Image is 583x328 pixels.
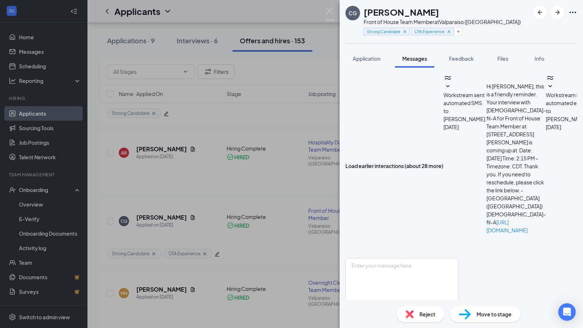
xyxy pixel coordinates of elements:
[536,8,544,17] svg: ArrowLeftNew
[364,18,521,25] div: Front of House Team Member at Valparaiso ([GEOGRAPHIC_DATA])
[535,55,544,62] span: Info
[553,8,562,17] svg: ArrowRight
[454,28,462,35] button: Plus
[546,73,555,82] svg: WorkstreamLogo
[546,82,555,91] svg: SmallChevronDown
[497,55,508,62] span: Files
[443,92,486,122] span: Workstream sent automated SMS to [PERSON_NAME].
[349,9,357,17] div: CG
[568,8,577,17] svg: Ellipses
[443,82,452,91] svg: SmallChevronDown
[558,303,576,321] div: Open Intercom Messenger
[533,6,547,19] button: ArrowLeftNew
[546,123,561,131] span: [DATE]
[402,29,407,34] svg: Cross
[486,83,546,233] span: Hi [PERSON_NAME], this is a friendly reminder. Your interview with [DEMOGRAPHIC_DATA]-fil-A for F...
[345,162,443,170] button: Load earlier interactions (about 28 more)
[486,219,528,233] a: [URL][DOMAIN_NAME]
[367,28,400,35] span: Strong Candidate
[551,6,564,19] button: ArrowRight
[419,310,435,318] span: Reject
[402,55,427,62] span: Messages
[449,55,474,62] span: Feedback
[446,29,451,34] svg: Cross
[456,29,461,34] svg: Plus
[443,73,452,82] svg: WorkstreamLogo
[414,28,445,35] span: CFA Experience
[477,310,512,318] span: Move to stage
[443,123,459,131] span: [DATE]
[364,6,439,18] h1: [PERSON_NAME]
[353,55,380,62] span: Application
